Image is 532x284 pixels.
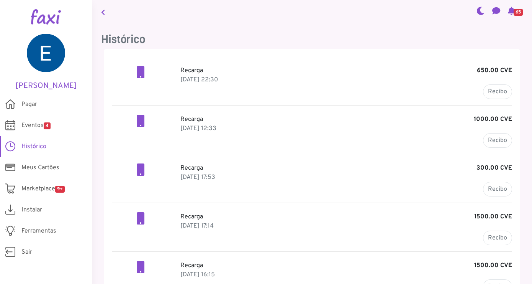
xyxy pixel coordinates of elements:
a: Recibo [483,231,512,245]
span: Histórico [21,142,46,151]
span: Marketplace [21,184,65,193]
p: 13 Sep 2025, 18:53 [180,173,512,182]
a: Recibo [483,133,512,148]
b: 300.00 CVE [476,163,512,173]
span: 4 [44,122,51,129]
span: 9+ [55,186,65,193]
p: 10 Aug 2025, 17:15 [180,270,512,279]
span: Instalar [21,205,42,215]
a: [PERSON_NAME] [11,34,80,91]
span: Ferramentas [21,226,56,236]
p: Recarga [180,261,512,270]
a: Recibo [483,182,512,196]
b: 1500.00 CVE [474,261,512,270]
span: Meus Cartões [21,163,59,172]
span: Sair [21,248,32,257]
p: 30 Sep 2025, 23:30 [180,75,512,84]
p: 31 Aug 2025, 18:14 [180,221,512,231]
p: 15 Sep 2025, 13:33 [180,124,512,133]
b: 1000.00 CVE [474,115,512,124]
h5: [PERSON_NAME] [11,81,80,91]
h3: Histórico [101,33,523,46]
p: Recarga [180,115,512,124]
p: Recarga [180,66,512,75]
span: Pagar [21,100,37,109]
span: Eventos [21,121,51,130]
a: Recibo [483,84,512,99]
b: 650.00 CVE [477,66,512,75]
b: 1500.00 CVE [474,212,512,221]
span: 65 [514,9,523,16]
p: Recarga [180,163,512,173]
p: Recarga [180,212,512,221]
